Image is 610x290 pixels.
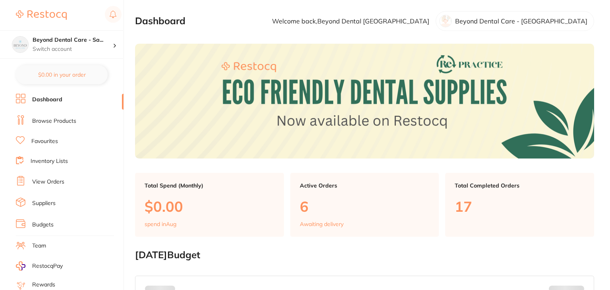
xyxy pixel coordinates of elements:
a: Dashboard [32,96,62,104]
p: spend in Aug [145,221,176,227]
a: Team [32,242,46,250]
h2: Dashboard [135,15,185,27]
a: Favourites [31,137,58,145]
a: RestocqPay [16,261,63,271]
img: Beyond Dental Care - Sandstone Point [12,37,28,52]
span: RestocqPay [32,262,63,270]
p: Awaiting delivery [300,221,344,227]
a: Inventory Lists [31,157,68,165]
a: Active Orders6Awaiting delivery [290,173,439,237]
a: Suppliers [32,199,56,207]
a: Total Spend (Monthly)$0.00spend inAug [135,173,284,237]
img: Dashboard [135,44,594,159]
a: Budgets [32,221,54,229]
p: 6 [300,198,430,215]
p: Total Completed Orders [455,182,585,189]
button: $0.00 in your order [16,65,108,84]
a: Browse Products [32,117,76,125]
p: 17 [455,198,585,215]
a: Rewards [32,281,55,289]
p: Total Spend (Monthly) [145,182,274,189]
p: Active Orders [300,182,430,189]
a: View Orders [32,178,64,186]
p: Switch account [33,45,113,53]
a: Total Completed Orders17 [445,173,594,237]
h4: Beyond Dental Care - Sandstone Point [33,36,113,44]
p: $0.00 [145,198,274,215]
a: Restocq Logo [16,6,67,24]
img: RestocqPay [16,261,25,271]
p: Welcome back, Beyond Dental [GEOGRAPHIC_DATA] [272,17,429,25]
p: Beyond Dental Care - [GEOGRAPHIC_DATA] [455,17,587,25]
h2: [DATE] Budget [135,249,594,261]
img: Restocq Logo [16,10,67,20]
